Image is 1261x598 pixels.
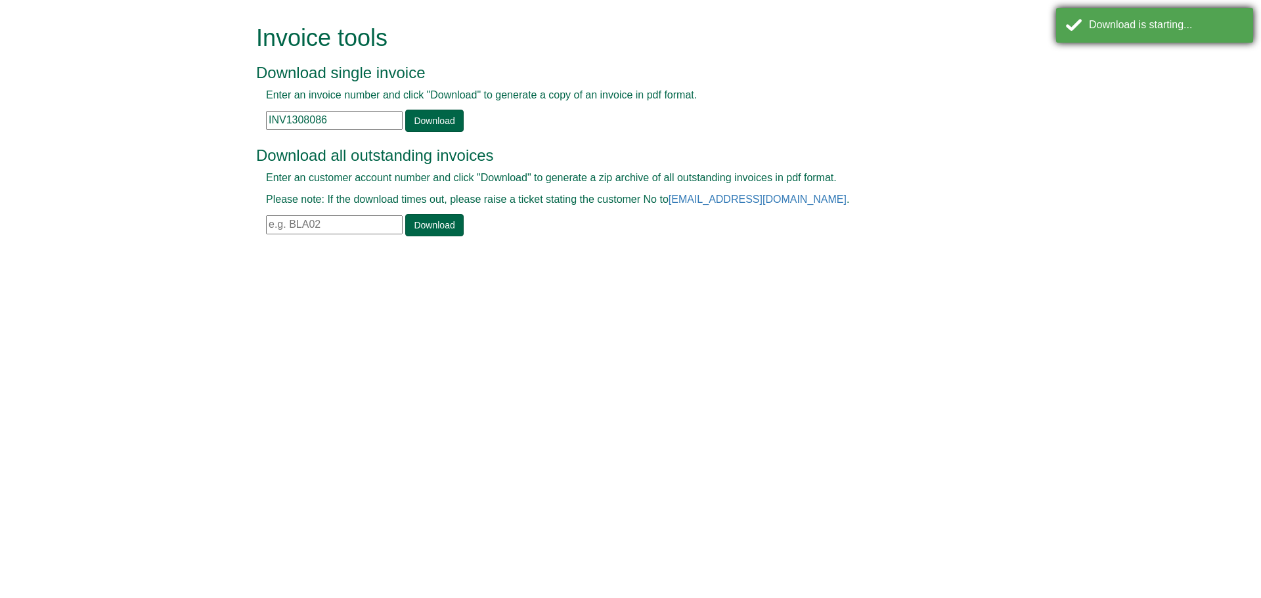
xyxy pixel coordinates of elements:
h1: Invoice tools [256,25,975,51]
input: e.g. INV1234 [266,111,403,130]
h3: Download all outstanding invoices [256,147,975,164]
div: Download is starting... [1089,18,1243,33]
p: Please note: If the download times out, please raise a ticket stating the customer No to . [266,192,965,207]
p: Enter an customer account number and click "Download" to generate a zip archive of all outstandin... [266,171,965,186]
h3: Download single invoice [256,64,975,81]
a: [EMAIL_ADDRESS][DOMAIN_NAME] [669,194,847,205]
a: Download [405,110,463,132]
p: Enter an invoice number and click "Download" to generate a copy of an invoice in pdf format. [266,88,965,103]
a: Download [405,214,463,236]
input: e.g. BLA02 [266,215,403,234]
